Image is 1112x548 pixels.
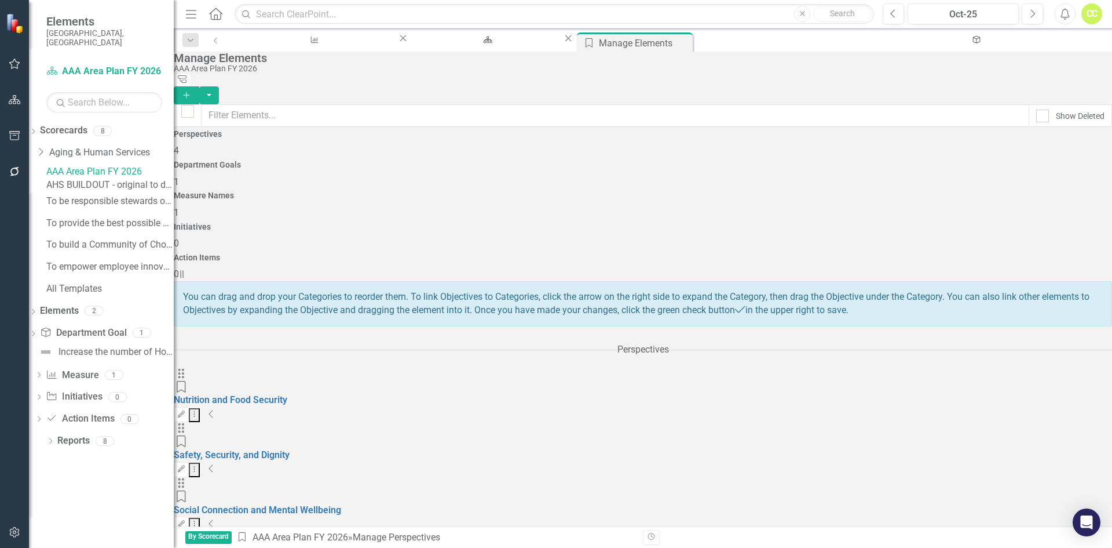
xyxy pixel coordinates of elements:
[235,4,874,24] input: Search ClearPoint...
[236,531,634,545] div: » Manage Perspectives
[93,126,112,136] div: 8
[46,238,174,252] a: To build a Community of Choice where people want to live and work​
[46,412,114,426] a: Action Items
[46,92,162,112] input: Search Below...
[201,104,1029,127] input: Filter Elements...
[40,124,87,137] a: Scorecards
[46,14,162,28] span: Elements
[174,130,1112,139] h4: Perspectives
[85,306,103,316] div: 2
[58,347,174,357] div: Increase the number of Home-Delivered and Congregate meals served by 5% by the end of FFY26 to im...
[57,434,90,448] a: Reports
[912,8,1015,21] div: Oct-25
[174,223,1112,231] h4: Initiatives
[105,370,123,380] div: 1
[46,260,174,274] a: To empower employee innovation and productivity
[174,64,1106,73] div: AAA Area Plan FY 2026
[46,217,174,230] a: To provide the best possible mandatory and discretionary services
[120,414,139,424] div: 0
[46,390,102,404] a: Initiatives
[36,343,174,361] a: Increase the number of Home-Delivered and Congregate meals served by 5% by the end of FFY26 to im...
[46,165,174,179] a: AAA Area Plan FY 2026
[46,195,174,208] a: To be responsible stewards of taxpayers' money​
[1081,3,1102,24] button: CC
[96,436,114,446] div: 8
[46,282,174,296] a: All Templates
[599,36,690,50] div: Manage Elements
[46,179,174,192] a: AHS BUILDOUT - original to duplicate
[46,28,162,48] small: [GEOGRAPHIC_DATA], [GEOGRAPHIC_DATA]
[185,531,232,545] span: By Scorecard
[40,326,126,340] a: Department Goal
[617,343,669,357] div: Perspectives
[253,532,348,543] a: AAA Area Plan FY 2026
[174,191,1112,200] h4: Measure Names
[108,392,127,402] div: 0
[174,449,290,460] a: Safety, Security, and Dignity
[174,161,1112,169] h4: Department Goals
[419,43,552,58] div: Overall Provider and Services Dashboard
[174,253,1112,262] h4: Action Items
[133,328,151,337] div: 1
[174,394,287,405] a: Nutrition and Food Security
[238,43,387,58] div: Total Meals Provided (HMEL + CMEL + GMEL)
[409,32,562,47] a: Overall Provider and Services Dashboard
[46,369,98,382] a: Measure
[46,65,162,78] a: AAA Area Plan FY 2026
[1073,509,1100,536] div: Open Intercom Messenger
[39,345,53,359] img: Not Defined
[813,6,871,22] button: Search
[1056,110,1104,122] div: Show Deleted
[174,52,1106,64] div: Manage Elements
[228,32,397,47] a: Total Meals Provided (HMEL + CMEL + GMEL)
[830,9,855,18] span: Search
[6,13,26,34] img: ClearPoint Strategy
[49,146,174,159] a: Aging & Human Services
[174,505,341,516] a: Social Connection and Mental Wellbeing
[174,281,1112,326] div: You can drag and drop your Categories to reorder them. To link Objectives to Categories, click th...
[40,304,79,318] a: Elements
[908,3,1019,24] button: Oct-25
